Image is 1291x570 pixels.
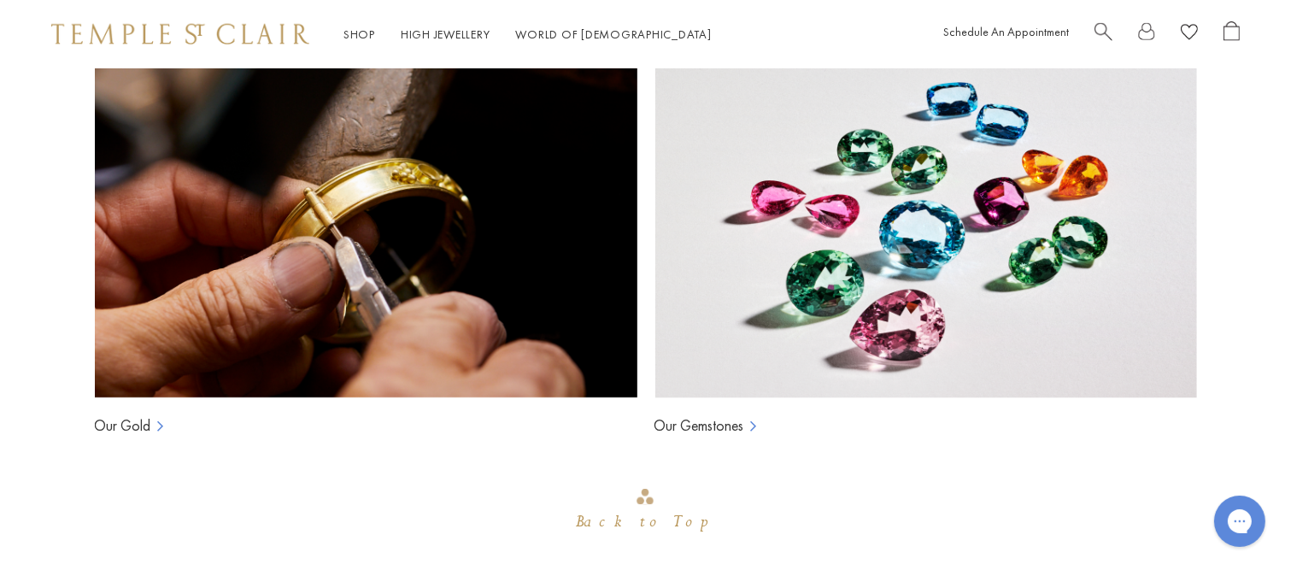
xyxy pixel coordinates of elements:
[1181,21,1198,48] a: View Wishlist
[95,57,637,399] img: Ball Chains
[1206,490,1274,553] iframe: Gorgias live chat messenger
[95,415,151,436] a: Our Gold
[654,57,1197,399] img: Ball Chains
[576,507,714,538] div: Back to Top
[516,26,712,42] a: World of [DEMOGRAPHIC_DATA]World of [DEMOGRAPHIC_DATA]
[654,415,744,436] a: Our Gemstones
[943,24,1069,39] a: Schedule An Appointment
[1094,21,1112,48] a: Search
[51,24,309,44] img: Temple St. Clair
[401,26,490,42] a: High JewelleryHigh Jewellery
[1224,21,1240,48] a: Open Shopping Bag
[343,24,712,45] nav: Main navigation
[576,487,714,538] div: Go to top
[343,26,375,42] a: ShopShop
